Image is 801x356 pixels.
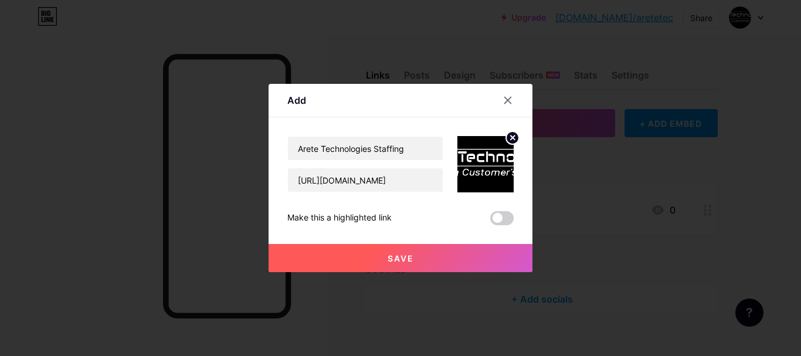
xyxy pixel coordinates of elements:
button: Save [269,244,532,272]
input: Title [288,137,443,160]
div: Make this a highlighted link [287,211,392,225]
div: Add [287,93,306,107]
img: link_thumbnail [457,136,514,192]
input: URL [288,168,443,192]
span: Save [388,253,414,263]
